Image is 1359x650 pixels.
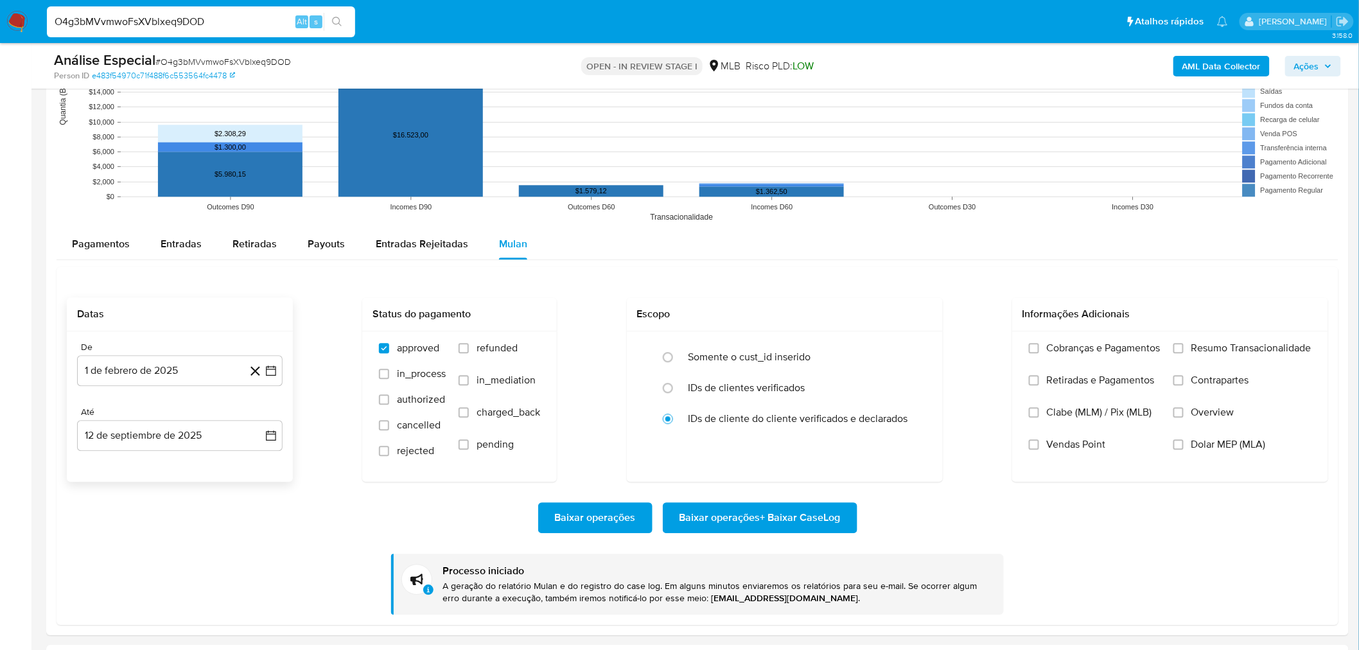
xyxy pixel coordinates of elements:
[1173,56,1270,76] button: AML Data Collector
[1182,56,1261,76] b: AML Data Collector
[793,58,814,73] span: LOW
[1135,15,1204,28] span: Atalhos rápidos
[155,55,291,68] span: # O4g3bMVvmwoFsXVblxeq9DOD
[708,59,741,73] div: MLB
[581,57,703,75] p: OPEN - IN REVIEW STAGE I
[47,13,355,30] input: Pesquise usuários ou casos...
[54,70,89,82] b: Person ID
[54,49,155,70] b: Análise Especial
[324,13,350,31] button: search-icon
[1217,16,1228,27] a: Notificações
[314,15,318,28] span: s
[297,15,307,28] span: Alt
[1294,56,1319,76] span: Ações
[746,59,814,73] span: Risco PLD:
[92,70,235,82] a: e483f54970c71f488f6c553564fc4478
[1332,30,1353,40] span: 3.158.0
[1285,56,1341,76] button: Ações
[1336,15,1349,28] a: Sair
[1259,15,1331,28] p: laisa.felismino@mercadolivre.com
